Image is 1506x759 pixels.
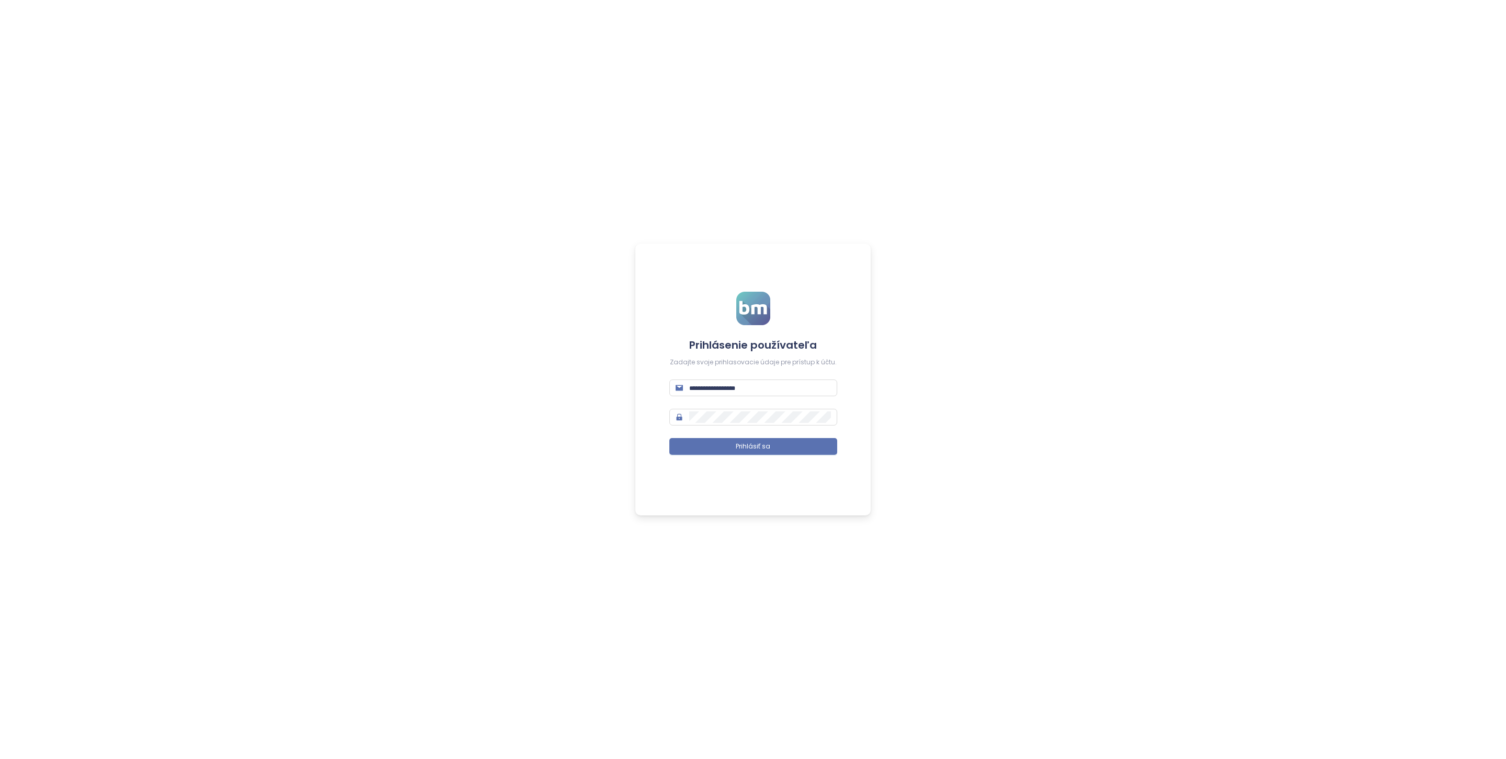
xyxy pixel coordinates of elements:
button: Prihlásiť sa [669,438,837,455]
h4: Prihlásenie používateľa [669,338,837,352]
div: Zadajte svoje prihlasovacie údaje pre prístup k účtu. [669,358,837,367]
span: mail [676,384,683,392]
span: Prihlásiť sa [736,442,770,452]
span: lock [676,413,683,421]
img: logo [736,292,770,325]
